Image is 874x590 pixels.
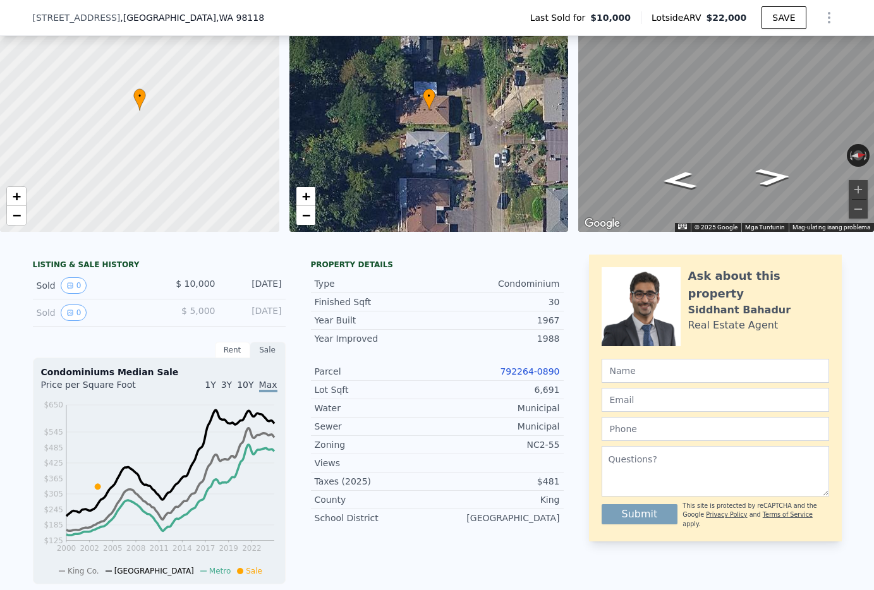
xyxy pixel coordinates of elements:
span: • [133,90,146,102]
div: Real Estate Agent [688,318,779,333]
a: Zoom in [7,187,26,206]
span: 1Y [205,380,215,390]
tspan: 2014 [173,544,192,553]
div: School District [315,512,437,524]
span: [STREET_ADDRESS] [33,11,121,24]
div: King [437,493,560,506]
span: 3Y [221,380,232,390]
div: Condominiums Median Sale [41,366,277,378]
tspan: $545 [44,428,63,436]
span: 10Y [237,380,253,390]
span: King Co. [68,567,99,575]
tspan: 2022 [242,544,262,553]
button: Mag-zoom in [849,180,868,199]
div: Finished Sqft [315,296,437,308]
input: Phone [602,417,829,441]
a: Zoom out [7,206,26,225]
button: Mag-zoom out [849,200,868,219]
button: View historical data [61,277,87,294]
div: LISTING & SALE HISTORY [33,260,286,272]
div: 1988 [437,332,560,345]
div: Sold [37,277,149,294]
span: $10,000 [590,11,631,24]
a: Mga Tuntunin (bubukas sa bagong tab) [745,224,785,231]
tspan: $425 [44,459,63,467]
tspan: $185 [44,521,63,529]
span: Sale [246,567,262,575]
a: Zoom in [296,187,315,206]
tspan: $305 [44,490,63,498]
div: $481 [437,475,560,488]
div: Municipal [437,402,560,414]
div: Sale [250,342,286,358]
div: Zoning [315,438,437,451]
span: © 2025 Google [695,224,737,231]
button: View historical data [61,304,87,321]
tspan: 2017 [195,544,215,553]
span: − [301,207,310,223]
a: Buksan ang lugar na ito sa Google Maps (magbubukas ng bagong window) [581,215,623,232]
div: 30 [437,296,560,308]
div: Type [315,277,437,290]
div: Taxes (2025) [315,475,437,488]
div: County [315,493,437,506]
div: 6,691 [437,383,560,396]
a: Mag-ulat ng isang problema [792,224,870,231]
span: − [13,207,21,223]
tspan: 2005 [103,544,123,553]
tspan: 2011 [149,544,169,553]
path: Magpahilaga, 48th Ave S [741,164,806,190]
a: 792264-0890 [500,366,559,376]
div: Rent [215,342,250,358]
div: Water [315,402,437,414]
button: SAVE [762,6,806,29]
div: Siddhant Bahadur [688,303,791,318]
button: I-rotate pa-counterclockwise [847,144,854,167]
div: This site is protected by reCAPTCHA and the Google and apply. [683,502,828,529]
div: Municipal [437,420,560,433]
input: Email [602,388,829,412]
span: $ 5,000 [181,306,215,316]
span: Metro [209,567,231,575]
span: + [301,188,310,204]
a: Zoom out [296,206,315,225]
button: I-rotate pa-clockwise [863,144,870,167]
div: Sewer [315,420,437,433]
span: • [423,90,435,102]
div: 1967 [437,314,560,327]
div: [DATE] [226,277,282,294]
button: Submit [602,504,678,524]
div: Year Built [315,314,437,327]
a: Terms of Service [763,511,813,518]
img: Google [581,215,623,232]
div: • [133,88,146,111]
tspan: 2008 [126,544,145,553]
span: , [GEOGRAPHIC_DATA] [120,11,264,24]
tspan: $650 [44,400,63,409]
span: + [13,188,21,204]
div: • [423,88,435,111]
div: Views [315,457,437,469]
button: Mga keyboard shortcut [678,224,687,229]
div: Parcel [315,365,437,378]
span: Last Sold for [530,11,591,24]
span: $ 10,000 [176,279,215,289]
tspan: $245 [44,505,63,514]
path: Magpatimog, 48th Ave S [646,167,712,193]
div: [GEOGRAPHIC_DATA] [437,512,560,524]
div: Ask about this property [688,267,829,303]
span: , WA 98118 [216,13,264,23]
a: Privacy Policy [706,511,747,518]
span: Max [259,380,277,392]
span: [GEOGRAPHIC_DATA] [114,567,194,575]
div: [DATE] [226,304,282,321]
input: Name [602,359,829,383]
tspan: $125 [44,536,63,545]
div: NC2-55 [437,438,560,451]
div: Year Improved [315,332,437,345]
button: I-reset ang view [846,150,870,162]
div: Property details [311,260,564,270]
tspan: $365 [44,474,63,483]
tspan: 2002 [80,544,99,553]
span: Lotside ARV [652,11,706,24]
